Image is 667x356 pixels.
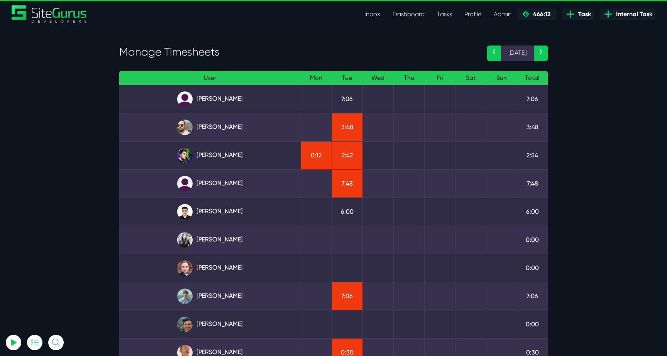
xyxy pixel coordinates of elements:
[125,91,295,107] a: [PERSON_NAME]
[177,289,193,304] img: tkl4csrki1nqjgf0pb1z.png
[125,260,295,276] a: [PERSON_NAME]
[125,120,295,135] a: [PERSON_NAME]
[530,10,550,18] span: 466:12
[424,71,455,85] th: Fri
[332,71,362,85] th: Tue
[125,204,295,219] a: [PERSON_NAME]
[332,197,362,226] td: 6:00
[486,71,517,85] th: Sun
[518,8,556,20] a: 466:12
[125,176,295,191] a: [PERSON_NAME]
[517,310,548,338] td: 0:00
[517,226,548,254] td: 0:00
[501,46,534,61] span: [DATE]
[600,8,655,20] a: Internal Task
[332,169,362,197] td: 7:48
[125,317,295,332] a: [PERSON_NAME]
[332,282,362,310] td: 7:06
[332,141,362,169] td: 2:42
[458,7,488,22] a: Profile
[517,71,548,85] th: Total
[386,7,431,22] a: Dashboard
[177,317,193,332] img: esb8jb8dmrsykbqurfoz.jpg
[119,46,476,59] h3: Manage Timesheets
[177,91,193,107] img: default_qrqg0b.png
[455,71,486,85] th: Sat
[177,204,193,219] img: xv1kmavyemxtguplm5ir.png
[517,282,548,310] td: 7:06
[487,46,501,61] a: ‹
[517,254,548,282] td: 0:00
[488,7,518,22] a: Admin
[358,7,386,22] a: Inbox
[177,120,193,135] img: ublsy46zpoyz6muduycb.jpg
[177,176,193,191] img: default_qrqg0b.png
[301,141,332,169] td: 0:12
[393,71,424,85] th: Thu
[301,71,332,85] th: Mon
[613,10,652,19] span: Internal Task
[362,71,393,85] th: Wed
[177,260,193,276] img: tfogtqcjwjterk6idyiu.jpg
[431,7,458,22] a: Tasks
[517,113,548,141] td: 3:48
[125,232,295,248] a: [PERSON_NAME]
[12,5,87,23] img: Sitegurus Logo
[562,8,594,20] a: Task
[534,46,548,61] a: ›
[119,71,301,85] th: User
[125,289,295,304] a: [PERSON_NAME]
[12,5,87,23] a: SiteGurus
[517,85,548,113] td: 7:06
[332,113,362,141] td: 3:48
[517,169,548,197] td: 7:48
[575,10,591,19] span: Task
[177,148,193,163] img: rxuxidhawjjb44sgel4e.png
[517,197,548,226] td: 6:00
[517,141,548,169] td: 2:54
[125,148,295,163] a: [PERSON_NAME]
[332,85,362,113] td: 7:06
[177,232,193,248] img: rgqpcqpgtbr9fmz9rxmm.jpg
